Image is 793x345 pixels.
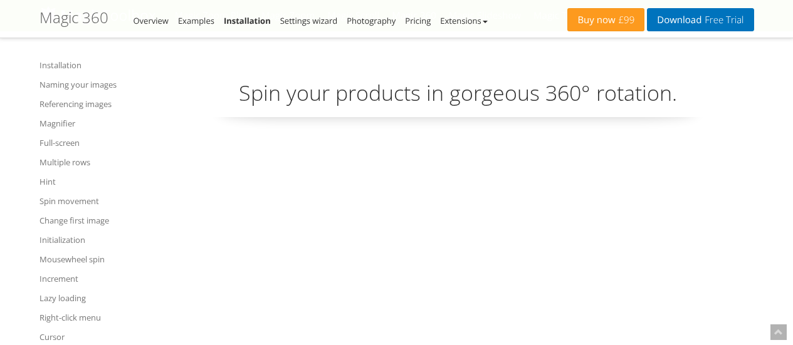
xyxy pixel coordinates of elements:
a: Installation [224,15,271,26]
a: Magnifier [39,116,146,131]
a: Photography [347,15,396,26]
a: Lazy loading [39,291,146,306]
a: Pricing [405,15,431,26]
a: Buy now£99 [567,8,644,31]
span: Free Trial [701,15,743,25]
a: Multiple rows [39,155,146,170]
a: Installation [39,58,146,73]
span: £99 [616,15,635,25]
a: Referencing images [39,96,146,111]
a: Initialization [39,232,146,247]
a: Naming your images [39,77,146,92]
a: Settings wizard [280,15,338,26]
a: Spin movement [39,193,146,209]
a: Hint [39,174,146,189]
a: Mousewheel spin [39,252,146,267]
a: Change first image [39,213,146,228]
a: Right-click menu [39,310,146,325]
p: Spin your products in gorgeous 360° rotation. [162,78,754,118]
a: DownloadFree Trial [647,8,754,31]
a: Full-screen [39,135,146,150]
a: Extensions [440,15,487,26]
a: Increment [39,271,146,286]
a: Overview [134,15,169,26]
h1: Magic 360 [39,9,108,26]
a: Cursor [39,329,146,344]
a: Examples [178,15,214,26]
